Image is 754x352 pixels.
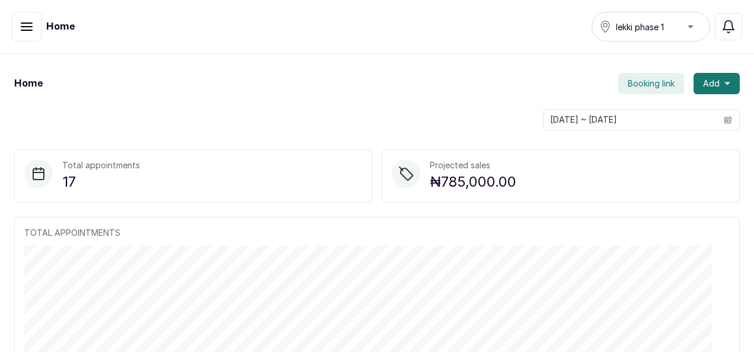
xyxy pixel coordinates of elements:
p: TOTAL APPOINTMENTS [24,227,730,239]
input: Select date [544,110,717,130]
svg: calendar [724,116,732,124]
span: Booking link [628,78,675,89]
p: Projected sales [430,159,516,171]
p: Total appointments [62,159,140,171]
button: Booking link [618,73,684,94]
h1: Home [14,76,43,91]
p: 17 [62,171,140,193]
button: Add [694,73,740,94]
button: lekki phase 1 [592,12,710,41]
span: lekki phase 1 [616,21,664,33]
span: Add [703,78,720,89]
p: ₦785,000.00 [430,171,516,193]
h1: Home [46,20,75,34]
